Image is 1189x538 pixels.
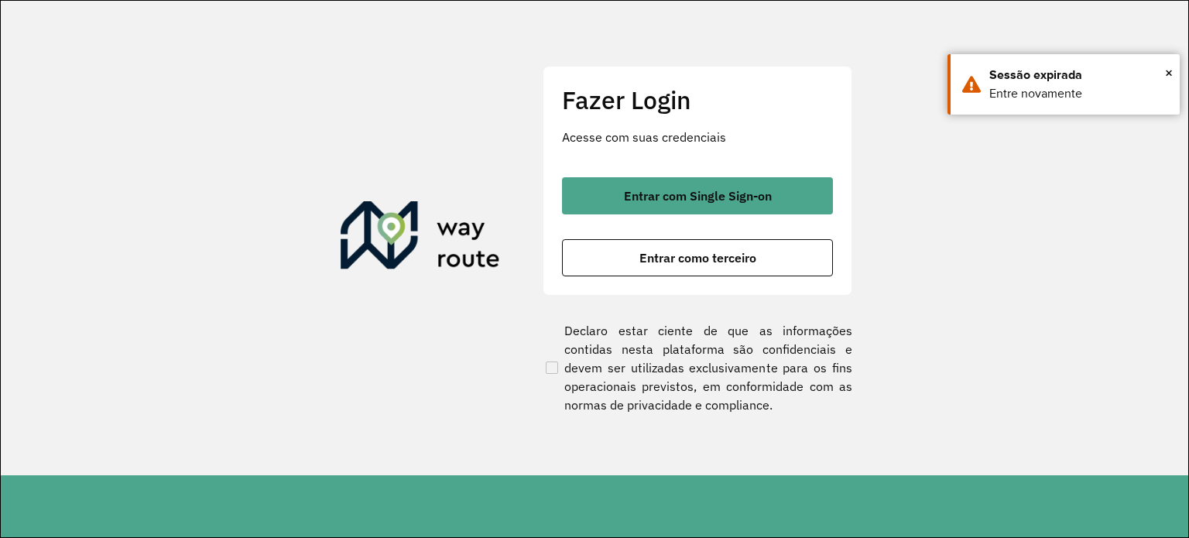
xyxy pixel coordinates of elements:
span: Entrar com Single Sign-on [624,190,772,202]
button: button [562,177,833,214]
button: Close [1165,61,1173,84]
h2: Fazer Login [562,85,833,115]
p: Acesse com suas credenciais [562,128,833,146]
div: Entre novamente [989,84,1168,103]
span: × [1165,61,1173,84]
div: Sessão expirada [989,66,1168,84]
button: button [562,239,833,276]
label: Declaro estar ciente de que as informações contidas nesta plataforma são confidenciais e devem se... [543,321,852,414]
img: Roteirizador AmbevTech [341,201,500,276]
span: Entrar como terceiro [639,252,756,264]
